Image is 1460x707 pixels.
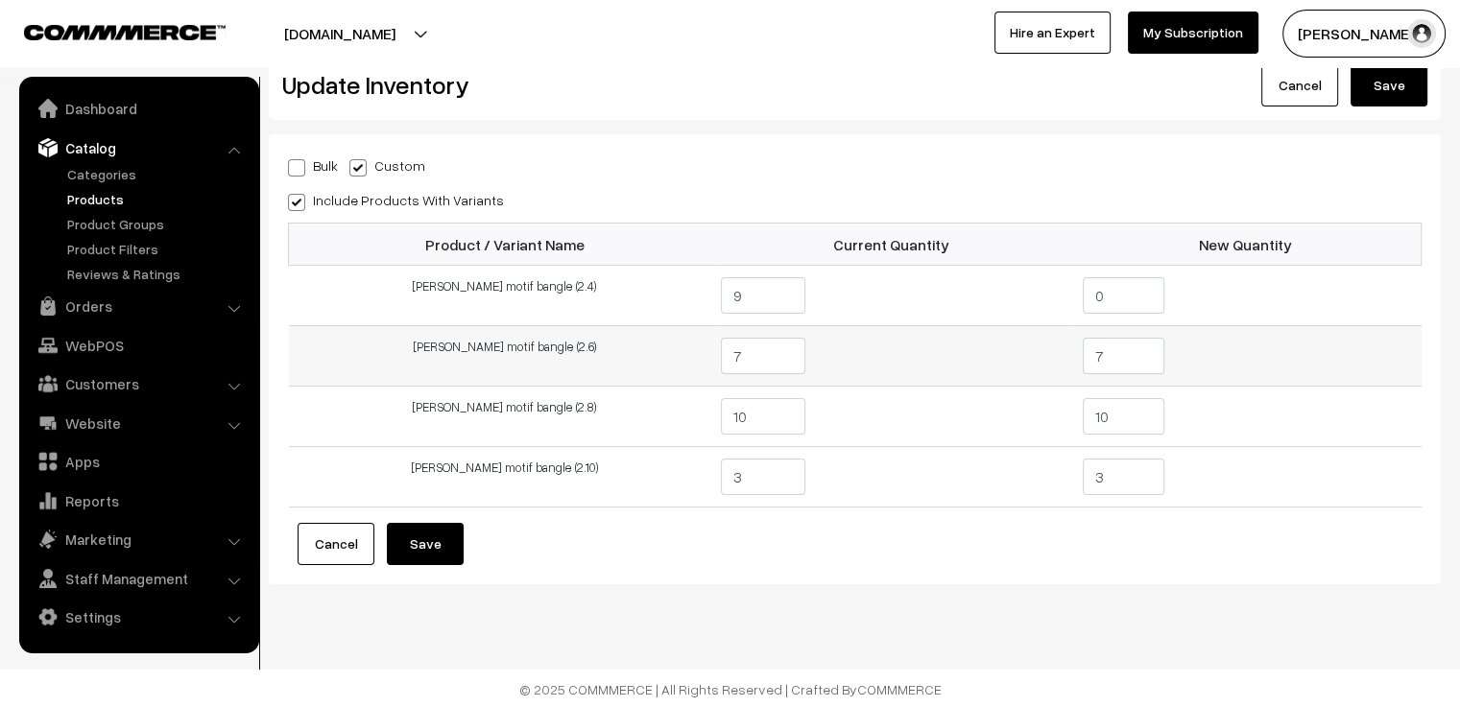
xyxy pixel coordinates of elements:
input: - [721,459,805,495]
input: - [721,277,805,314]
a: COMMMERCE [857,681,942,697]
h2: Update Inventory [282,70,645,100]
a: Cancel [1261,64,1338,106]
input: - [721,338,805,374]
a: Customers [24,366,252,401]
a: COMMMERCE [24,19,192,42]
button: [DOMAIN_NAME] [217,10,463,58]
a: Reports [24,483,252,518]
button: Save [387,523,464,565]
input: - [1083,277,1164,314]
label: Include Products With Variants [288,190,504,210]
a: Marketing [24,522,252,556]
a: Products [62,189,252,209]
span: [PERSON_NAME] motif bangle (2.6) [414,339,596,354]
button: [PERSON_NAME] C [1282,10,1446,58]
a: Cancel [298,523,374,565]
span: [PERSON_NAME] motif bangle (2.4) [413,278,596,294]
span: [PERSON_NAME] motif bangle (2.8) [413,399,596,414]
a: Website [24,406,252,440]
a: Reviews & Ratings [62,264,252,284]
a: WebPOS [24,328,252,363]
a: My Subscription [1128,12,1258,54]
label: Bulk [288,155,338,176]
a: Product Filters [62,239,252,259]
span: [PERSON_NAME] motif bangle (2.10) [412,460,598,475]
input: - [721,398,805,435]
a: Product Groups [62,214,252,234]
img: user [1407,19,1436,48]
th: New Quantity [1071,224,1422,266]
label: Custom [349,155,425,176]
a: Dashboard [24,91,252,126]
input: - [1083,398,1164,435]
a: Orders [24,289,252,323]
a: Catalog [24,130,252,165]
a: Hire an Expert [994,12,1111,54]
a: Categories [62,164,252,184]
th: Current Quantity [721,224,1071,266]
input: - [1083,338,1164,374]
input: - [1083,459,1164,495]
a: Settings [24,600,252,634]
img: COMMMERCE [24,25,226,39]
button: Save [1351,64,1427,106]
a: Staff Management [24,561,252,596]
th: Product / Variant Name [289,224,721,266]
a: Apps [24,444,252,479]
